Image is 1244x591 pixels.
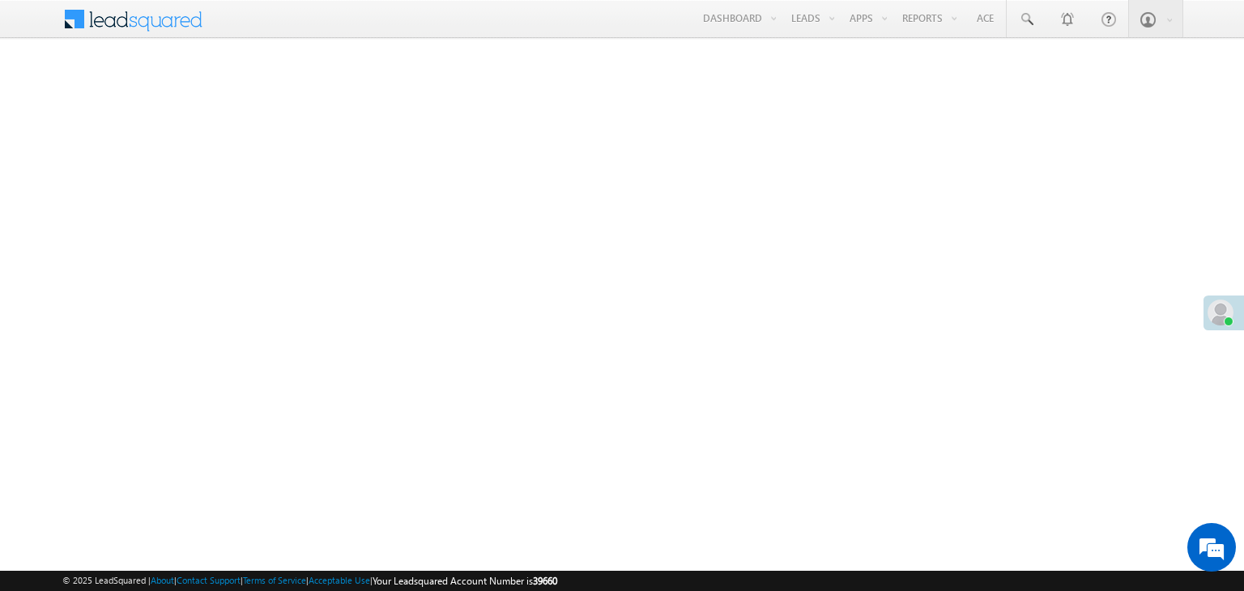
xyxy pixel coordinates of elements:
[309,575,370,585] a: Acceptable Use
[151,575,174,585] a: About
[177,575,241,585] a: Contact Support
[533,575,557,587] span: 39660
[243,575,306,585] a: Terms of Service
[373,575,557,587] span: Your Leadsquared Account Number is
[62,573,557,589] span: © 2025 LeadSquared | | | | |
